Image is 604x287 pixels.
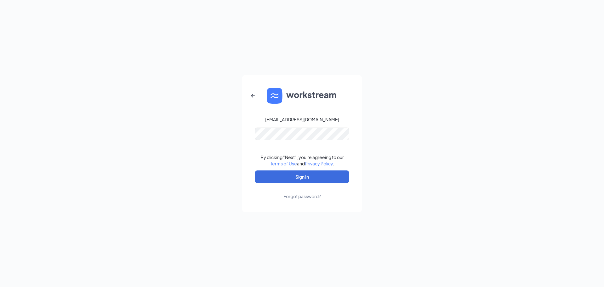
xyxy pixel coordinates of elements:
[260,154,344,167] div: By clicking "Next", you're agreeing to our and .
[245,88,260,103] button: ArrowLeftNew
[283,183,321,199] a: Forgot password?
[283,193,321,199] div: Forgot password?
[305,161,333,166] a: Privacy Policy
[255,170,349,183] button: Sign In
[270,161,297,166] a: Terms of Use
[265,116,339,123] div: [EMAIL_ADDRESS][DOMAIN_NAME]
[267,88,337,104] img: WS logo and Workstream text
[249,92,257,100] svg: ArrowLeftNew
